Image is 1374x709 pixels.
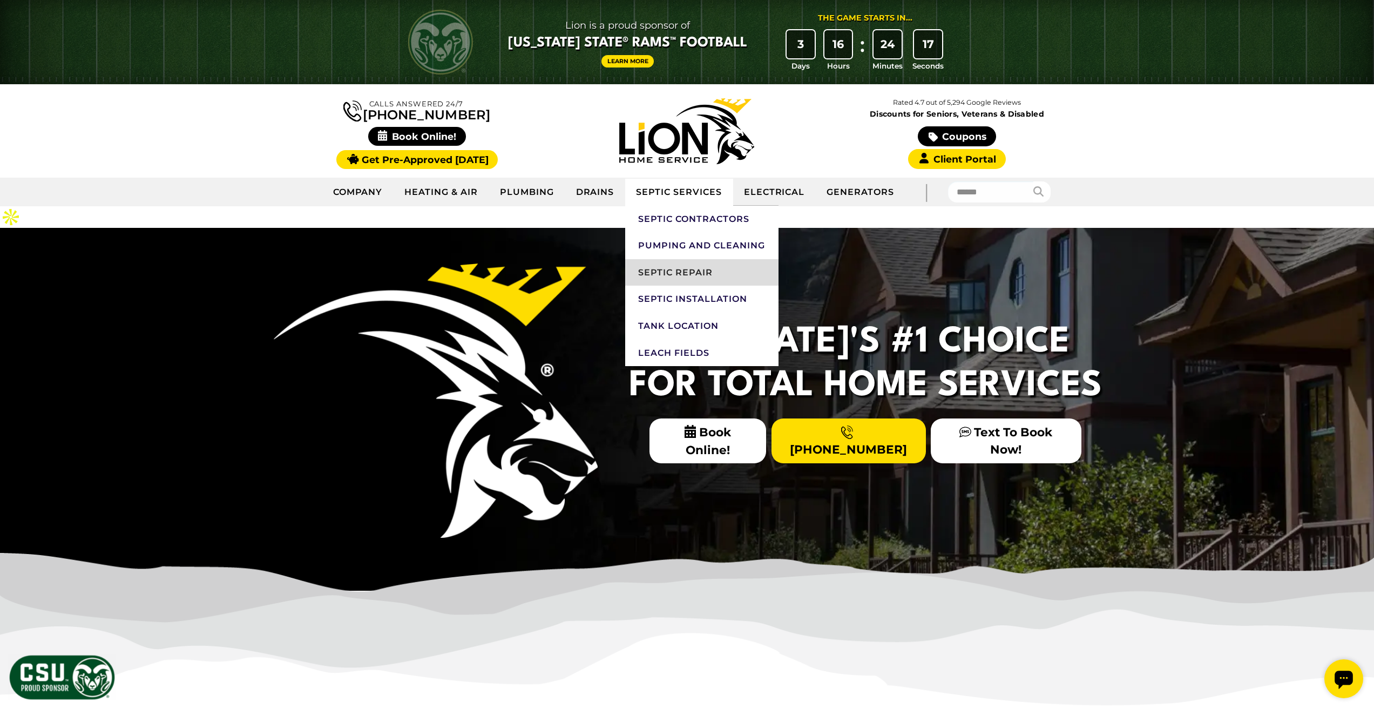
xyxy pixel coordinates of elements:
span: Hours [827,60,850,71]
div: 17 [914,30,942,58]
img: CSU Sponsor Badge [8,654,116,701]
a: Learn More [601,55,654,67]
span: [US_STATE] State® Rams™ Football [508,34,747,52]
a: Coupons [918,126,996,146]
h2: [US_STATE]'s #1 Choice For Total Home Services [622,321,1108,408]
span: Book Online! [649,418,767,463]
a: Electrical [733,179,816,206]
a: Septic Installation [625,286,778,313]
a: Tank Location [625,313,778,340]
p: Rated 4.7 out of 5,294 Google Reviews [822,97,1092,109]
a: Septic Services [625,179,733,206]
a: Septic Contractors [625,206,778,233]
a: [PHONE_NUMBER] [771,418,926,463]
div: Open chat widget [4,4,43,43]
a: Text To Book Now! [931,418,1081,463]
a: Company [322,179,394,206]
span: Discounts for Seniors, Veterans & Disabled [824,110,1090,118]
div: 16 [824,30,852,58]
div: | [905,178,948,206]
a: Client Portal [908,149,1005,169]
a: Drains [565,179,626,206]
div: 24 [874,30,902,58]
div: 3 [787,30,815,58]
div: : [857,30,868,72]
span: Days [791,60,810,71]
a: Pumping and Cleaning [625,232,778,259]
a: Leach Fields [625,340,778,367]
a: Get Pre-Approved [DATE] [336,150,498,169]
a: Heating & Air [394,179,489,206]
img: CSU Rams logo [408,10,473,75]
span: Book Online! [368,127,466,146]
a: [PHONE_NUMBER] [343,98,490,121]
span: Minutes [872,60,903,71]
div: The Game Starts in... [818,12,912,24]
a: Plumbing [489,179,565,206]
img: Lion Home Service [619,98,754,164]
span: Lion is a proud sponsor of [508,17,747,34]
a: Septic Repair [625,259,778,286]
span: Seconds [912,60,944,71]
a: Generators [816,179,905,206]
